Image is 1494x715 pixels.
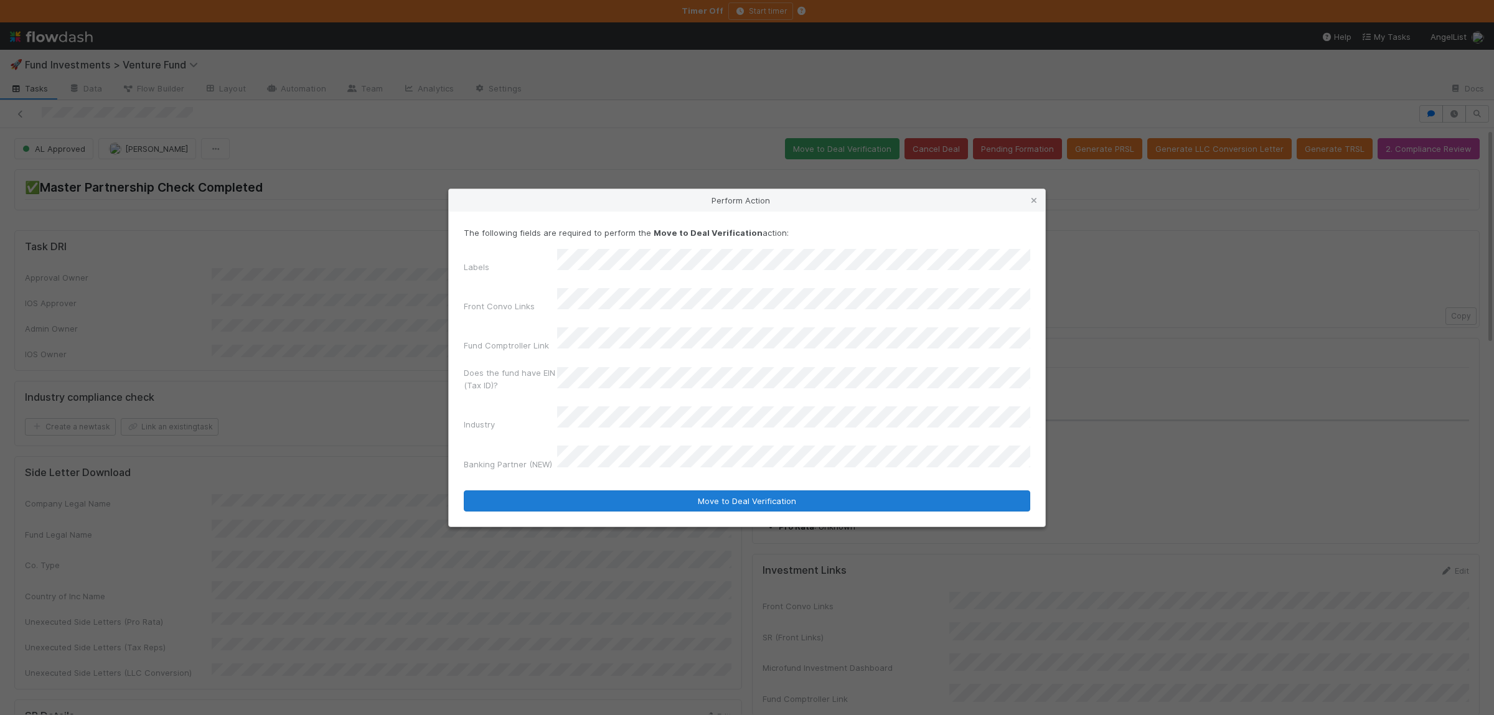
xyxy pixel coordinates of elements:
[464,418,495,431] label: Industry
[464,367,557,391] label: Does the fund have EIN (Tax ID)?
[464,300,535,312] label: Front Convo Links
[464,339,549,352] label: Fund Comptroller Link
[449,189,1045,212] div: Perform Action
[654,228,763,238] strong: Move to Deal Verification
[464,261,489,273] label: Labels
[464,227,1030,239] p: The following fields are required to perform the action:
[464,490,1030,512] button: Move to Deal Verification
[464,458,552,470] label: Banking Partner (NEW)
